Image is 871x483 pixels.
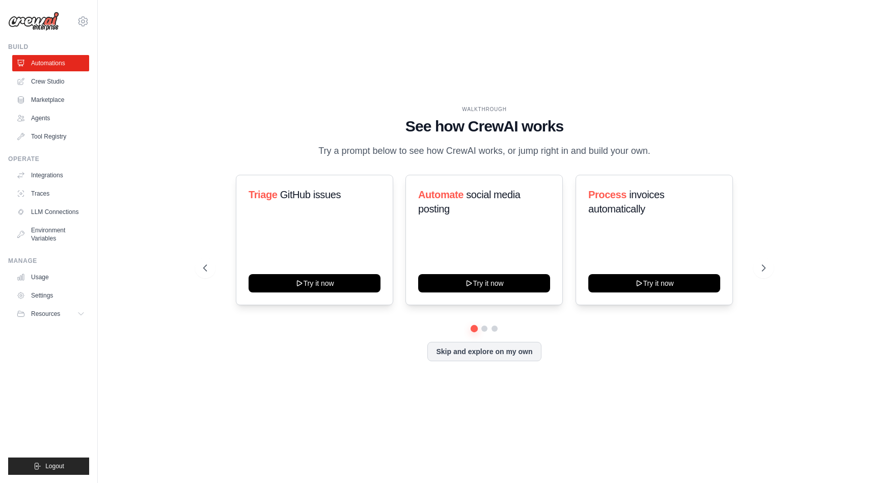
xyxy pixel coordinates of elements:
[12,185,89,202] a: Traces
[8,257,89,265] div: Manage
[588,189,664,214] span: invoices automatically
[8,155,89,163] div: Operate
[12,204,89,220] a: LLM Connections
[12,92,89,108] a: Marketplace
[588,274,720,292] button: Try it now
[12,73,89,90] a: Crew Studio
[45,462,64,470] span: Logout
[31,310,60,318] span: Resources
[12,55,89,71] a: Automations
[12,110,89,126] a: Agents
[203,117,766,136] h1: See how CrewAI works
[8,12,59,31] img: Logo
[8,43,89,51] div: Build
[418,189,464,200] span: Automate
[313,144,656,158] p: Try a prompt below to see how CrewAI works, or jump right in and build your own.
[588,189,627,200] span: Process
[280,189,341,200] span: GitHub issues
[8,458,89,475] button: Logout
[203,105,766,113] div: WALKTHROUGH
[249,189,278,200] span: Triage
[12,269,89,285] a: Usage
[12,287,89,304] a: Settings
[12,222,89,247] a: Environment Variables
[249,274,380,292] button: Try it now
[12,306,89,322] button: Resources
[427,342,541,361] button: Skip and explore on my own
[418,189,521,214] span: social media posting
[12,167,89,183] a: Integrations
[12,128,89,145] a: Tool Registry
[418,274,550,292] button: Try it now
